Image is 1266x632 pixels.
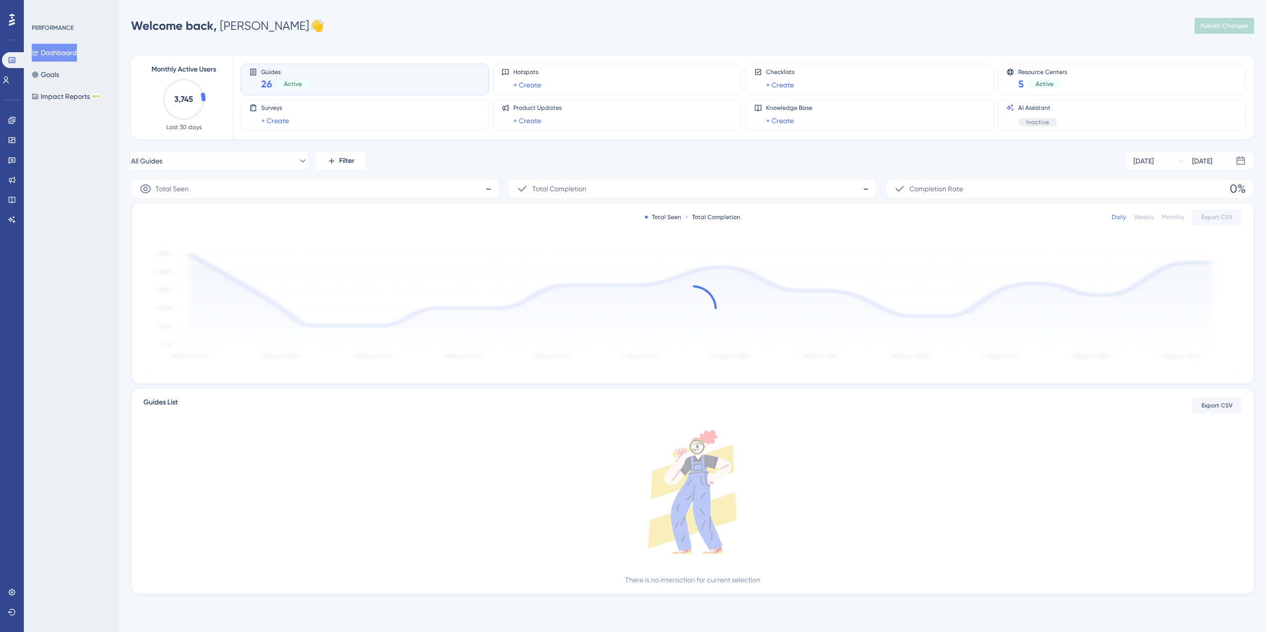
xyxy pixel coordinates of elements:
[1200,22,1248,30] span: Publish Changes
[32,24,73,32] div: PERFORMANCE
[910,183,963,195] span: Completion Rate
[166,123,202,131] span: Last 30 days
[1195,18,1254,34] button: Publish Changes
[1230,181,1246,197] span: 0%
[32,66,59,83] button: Goals
[32,87,101,105] button: Impact ReportsBETA
[1134,213,1154,221] div: Weekly
[261,104,289,112] span: Surveys
[513,115,541,127] a: + Create
[513,68,541,76] span: Hotspots
[339,155,354,167] span: Filter
[486,181,492,197] span: -
[131,151,308,171] button: All Guides
[766,68,794,76] span: Checklists
[1036,80,1054,88] span: Active
[766,115,794,127] a: + Create
[766,79,794,91] a: + Create
[261,68,310,75] span: Guides
[174,94,193,104] text: 3,745
[1201,213,1233,221] span: Export CSV
[316,151,365,171] button: Filter
[131,18,324,34] div: [PERSON_NAME] 👋
[155,183,189,195] span: Total Seen
[1112,213,1126,221] div: Daily
[625,574,760,586] div: There is no interaction for current selection
[284,80,302,88] span: Active
[131,155,162,167] span: All Guides
[261,77,272,91] span: 26
[532,183,586,195] span: Total Completion
[131,18,217,33] span: Welcome back,
[1026,118,1049,126] span: Inactive
[863,181,869,197] span: -
[1018,68,1067,75] span: Resource Centers
[151,64,216,76] span: Monthly Active Users
[1201,401,1233,409] span: Export CSV
[1018,104,1057,112] span: AI Assistant
[1192,155,1212,167] div: [DATE]
[513,104,562,112] span: Product Updates
[1162,213,1184,221] div: Monthly
[513,79,541,91] a: + Create
[143,396,178,414] span: Guides List
[261,115,289,127] a: + Create
[685,213,740,221] div: Total Completion
[32,44,77,62] button: Dashboard
[1133,155,1154,167] div: [DATE]
[645,213,681,221] div: Total Seen
[92,94,101,99] div: BETA
[1192,397,1242,413] button: Export CSV
[766,104,812,112] span: Knowledge Base
[1192,209,1242,225] button: Export CSV
[1018,77,1024,91] span: 5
